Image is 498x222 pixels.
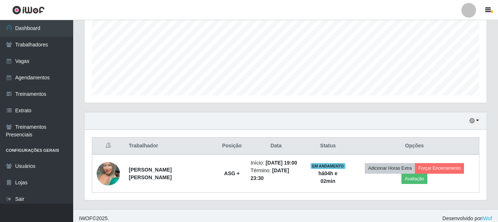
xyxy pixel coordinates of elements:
th: Data [246,138,306,155]
img: CoreUI Logo [12,5,45,15]
img: 1684607735548.jpeg [97,153,120,195]
li: Término: [251,167,302,182]
span: EM ANDAMENTO [311,163,345,169]
th: Opções [350,138,479,155]
strong: [PERSON_NAME] [PERSON_NAME] [129,167,172,180]
time: [DATE] 19:00 [266,160,297,166]
th: Status [306,138,350,155]
span: IWOF [79,215,93,221]
strong: ASG + [224,170,240,176]
th: Posição [218,138,246,155]
a: iWof [482,215,492,221]
li: Início: [251,159,302,167]
strong: há 04 h e 02 min [318,170,337,184]
th: Trabalhador [124,138,218,155]
button: Avaliação [401,174,427,184]
button: Forçar Encerramento [415,163,464,173]
button: Adicionar Horas Extra [365,163,415,173]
